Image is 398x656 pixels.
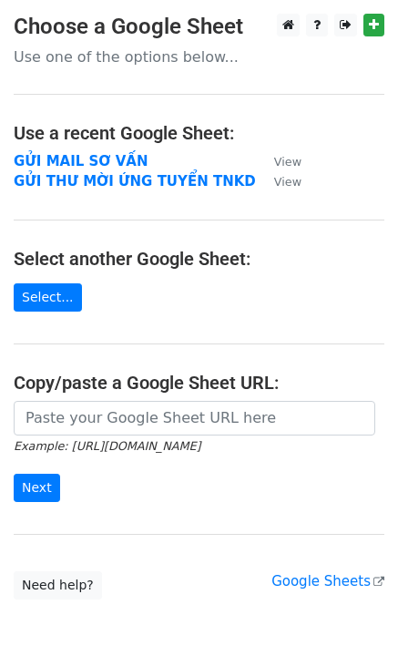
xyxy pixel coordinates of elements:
[14,439,200,453] small: Example: [URL][DOMAIN_NAME]
[271,573,384,589] a: Google Sheets
[14,372,384,394] h4: Copy/paste a Google Sheet URL:
[274,175,301,189] small: View
[14,248,384,270] h4: Select another Google Sheet:
[14,47,384,67] p: Use one of the options below...
[14,474,60,502] input: Next
[14,122,384,144] h4: Use a recent Google Sheet:
[14,401,375,436] input: Paste your Google Sheet URL here
[14,283,82,312] a: Select...
[256,153,301,169] a: View
[14,571,102,600] a: Need help?
[256,173,301,190] a: View
[14,173,256,190] a: GỬI THƯ MỜI ỨNG TUYỂN TNKD
[14,153,148,169] a: GỬI MAIL SƠ VẤN
[274,155,301,169] small: View
[14,14,384,40] h3: Choose a Google Sheet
